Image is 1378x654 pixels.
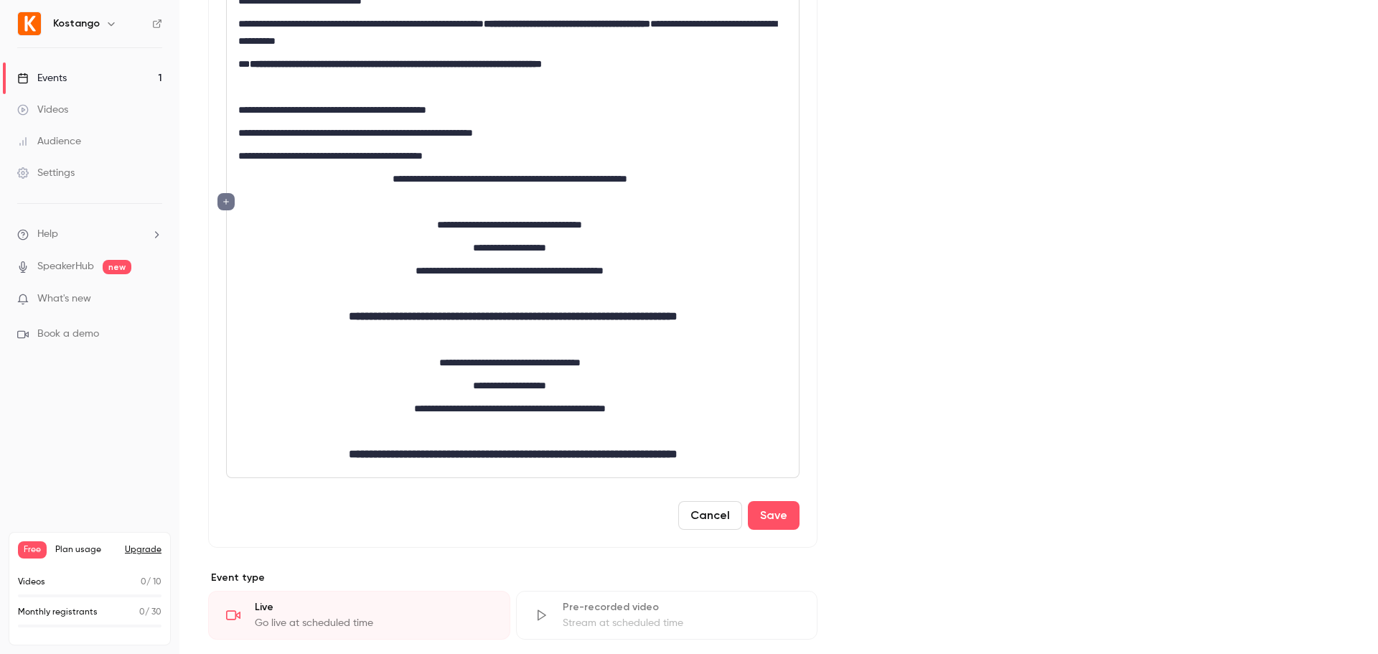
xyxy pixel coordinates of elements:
p: / 30 [139,606,161,619]
button: Upgrade [125,544,161,556]
span: new [103,260,131,274]
button: Cancel [678,501,742,530]
div: Events [17,71,67,85]
p: Monthly registrants [18,606,98,619]
p: Event type [208,571,817,585]
span: What's new [37,291,91,307]
div: Audience [17,134,81,149]
div: LiveGo live at scheduled time [208,591,510,640]
button: Save [748,501,800,530]
div: Settings [17,166,75,180]
span: 0 [141,578,146,587]
span: Book a demo [37,327,99,342]
div: Go live at scheduled time [255,616,492,630]
span: Free [18,541,47,559]
div: Live [255,600,492,615]
span: 0 [139,608,145,617]
p: Videos [18,576,45,589]
div: Pre-recorded video [563,600,800,615]
li: help-dropdown-opener [17,227,162,242]
div: Pre-recorded videoStream at scheduled time [516,591,818,640]
p: / 10 [141,576,161,589]
div: Stream at scheduled time [563,616,800,630]
h6: Kostango [53,17,100,31]
a: SpeakerHub [37,259,94,274]
img: Kostango [18,12,41,35]
div: Videos [17,103,68,117]
span: Plan usage [55,544,116,556]
span: Help [37,227,58,242]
